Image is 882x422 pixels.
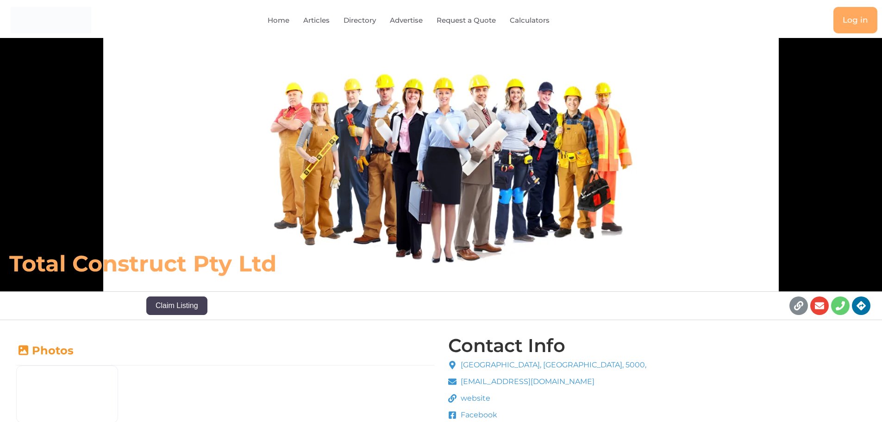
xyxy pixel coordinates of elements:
[344,10,376,31] a: Directory
[437,10,496,31] a: Request a Quote
[843,16,868,24] span: Log in
[448,393,647,404] a: website
[303,10,330,31] a: Articles
[390,10,423,31] a: Advertise
[9,250,613,277] h6: Total Construct Pty Ltd
[448,376,647,387] a: [EMAIL_ADDRESS][DOMAIN_NAME]
[16,344,74,357] a: Photos
[458,376,594,387] span: [EMAIL_ADDRESS][DOMAIN_NAME]
[458,393,490,404] span: website
[179,10,659,31] nav: Menu
[510,10,550,31] a: Calculators
[146,296,207,315] button: Claim Listing
[833,7,877,33] a: Log in
[268,10,289,31] a: Home
[448,336,565,355] h4: Contact Info
[458,359,646,371] span: [GEOGRAPHIC_DATA], [GEOGRAPHIC_DATA], 5000,
[458,409,497,421] span: Facebook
